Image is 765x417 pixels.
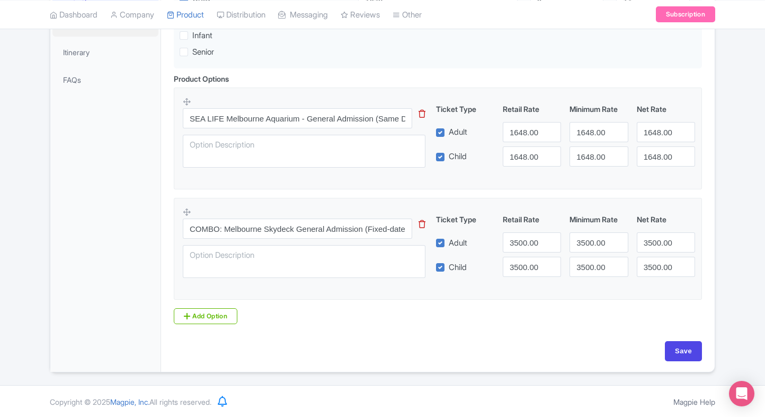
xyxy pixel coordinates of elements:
label: Infant [192,30,212,42]
input: 0.0 [570,146,628,167]
a: FAQs [52,68,158,92]
div: Ticket Type [432,103,499,115]
label: Adult [449,237,467,249]
input: 0.0 [570,257,628,277]
div: Net Rate [633,214,699,225]
input: 0.0 [503,232,561,253]
input: Save [665,341,702,361]
input: 0.0 [637,232,695,253]
input: Option Name [183,108,412,128]
span: Magpie, Inc. [110,397,149,406]
div: Copyright © 2025 All rights reserved. [43,396,218,407]
label: Adult [449,126,467,138]
a: Subscription [656,6,715,22]
div: Minimum Rate [565,214,632,225]
input: Option Name [183,219,412,239]
input: 0.0 [503,146,561,167]
input: 0.0 [570,232,628,253]
div: Ticket Type [432,214,499,225]
div: Product Options [174,73,229,84]
input: 0.0 [570,122,628,142]
div: Open Intercom Messenger [729,381,754,406]
a: Magpie Help [673,397,715,406]
label: Child [449,151,467,163]
input: 0.0 [637,122,695,142]
label: Senior [192,46,214,58]
input: 0.0 [503,257,561,277]
div: Net Rate [633,103,699,115]
label: Child [449,262,467,274]
div: Retail Rate [499,214,565,225]
input: 0.0 [637,257,695,277]
a: Itinerary [52,40,158,64]
input: 0.0 [637,146,695,167]
a: Add Option [174,308,237,324]
div: Retail Rate [499,103,565,115]
input: 0.0 [503,122,561,142]
div: Minimum Rate [565,103,632,115]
